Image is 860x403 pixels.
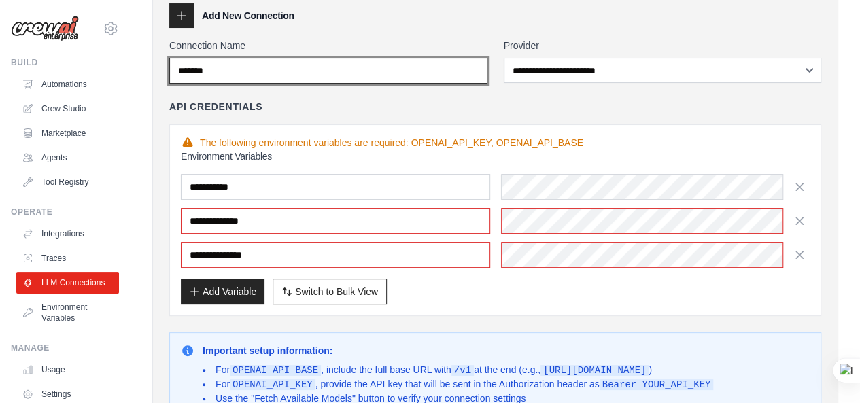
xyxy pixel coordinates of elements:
a: Marketplace [16,122,119,144]
code: Bearer YOUR_API_KEY [600,379,714,390]
code: OPENAI_API_BASE [230,365,321,376]
img: Logo [11,16,79,41]
div: Build [11,57,119,68]
strong: Important setup information: [203,345,332,356]
h3: Environment Variables [181,150,810,163]
a: Crew Studio [16,98,119,120]
h3: Add New Connection [202,9,294,22]
a: Agents [16,147,119,169]
li: For , include the full base URL with at the end (e.g., ) [203,363,713,377]
a: Tool Registry [16,171,119,193]
label: Provider [504,39,822,52]
div: Manage [11,343,119,353]
li: For , provide the API key that will be sent in the Authorization header as [203,377,713,391]
a: Environment Variables [16,296,119,329]
code: [URL][DOMAIN_NAME] [540,365,649,376]
a: Traces [16,247,119,269]
button: Switch to Bulk View [273,279,387,304]
h4: API Credentials [169,100,262,113]
div: The following environment variables are required: OPENAI_API_KEY, OPENAI_API_BASE [181,136,810,150]
span: Switch to Bulk View [295,285,378,298]
a: LLM Connections [16,272,119,294]
a: Automations [16,73,119,95]
a: Integrations [16,223,119,245]
code: /v1 [451,365,474,376]
label: Connection Name [169,39,487,52]
div: Operate [11,207,119,217]
code: OPENAI_API_KEY [230,379,315,390]
button: Add Variable [181,279,264,304]
a: Usage [16,359,119,381]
